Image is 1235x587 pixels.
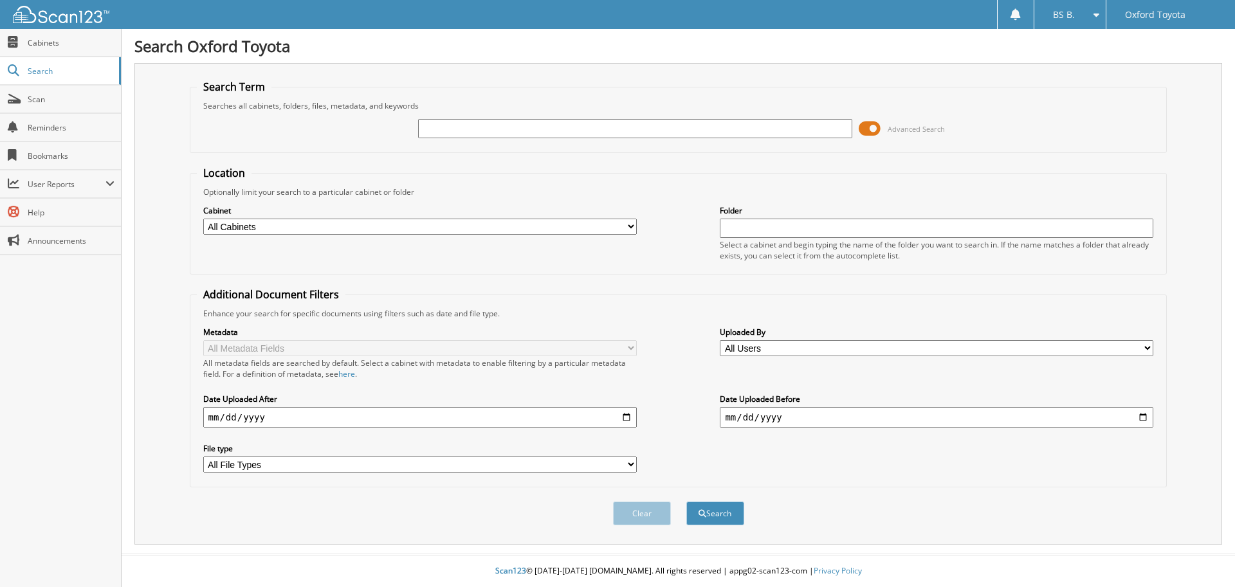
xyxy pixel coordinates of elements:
div: All metadata fields are searched by default. Select a cabinet with metadata to enable filtering b... [203,357,637,379]
span: Announcements [28,235,114,246]
label: Date Uploaded After [203,393,637,404]
input: end [720,407,1153,428]
legend: Location [197,166,252,180]
div: Enhance your search for specific documents using filters such as date and file type. [197,308,1160,319]
label: Cabinet [203,205,637,216]
span: Bookmarks [28,150,114,161]
label: Date Uploaded Before [720,393,1153,404]
label: File type [203,443,637,454]
button: Clear [613,501,671,525]
legend: Additional Document Filters [197,287,345,302]
div: Optionally limit your search to a particular cabinet or folder [197,186,1160,197]
span: Oxford Toyota [1125,11,1185,19]
div: © [DATE]-[DATE] [DOMAIN_NAME]. All rights reserved | appg02-scan123-com | [122,555,1235,587]
div: Select a cabinet and begin typing the name of the folder you want to search in. If the name match... [720,239,1153,261]
span: Reminders [28,122,114,133]
span: Search [28,66,113,77]
span: Scan123 [495,565,526,576]
div: Searches all cabinets, folders, files, metadata, and keywords [197,100,1160,111]
img: scan123-logo-white.svg [13,6,109,23]
span: Cabinets [28,37,114,48]
button: Search [686,501,744,525]
legend: Search Term [197,80,271,94]
span: Help [28,207,114,218]
span: User Reports [28,179,105,190]
label: Uploaded By [720,327,1153,338]
a: here [338,368,355,379]
input: start [203,407,637,428]
label: Metadata [203,327,637,338]
label: Folder [720,205,1153,216]
h1: Search Oxford Toyota [134,35,1222,57]
a: Privacy Policy [814,565,862,576]
span: Advanced Search [888,124,945,134]
span: BS B. [1053,11,1075,19]
span: Scan [28,94,114,105]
